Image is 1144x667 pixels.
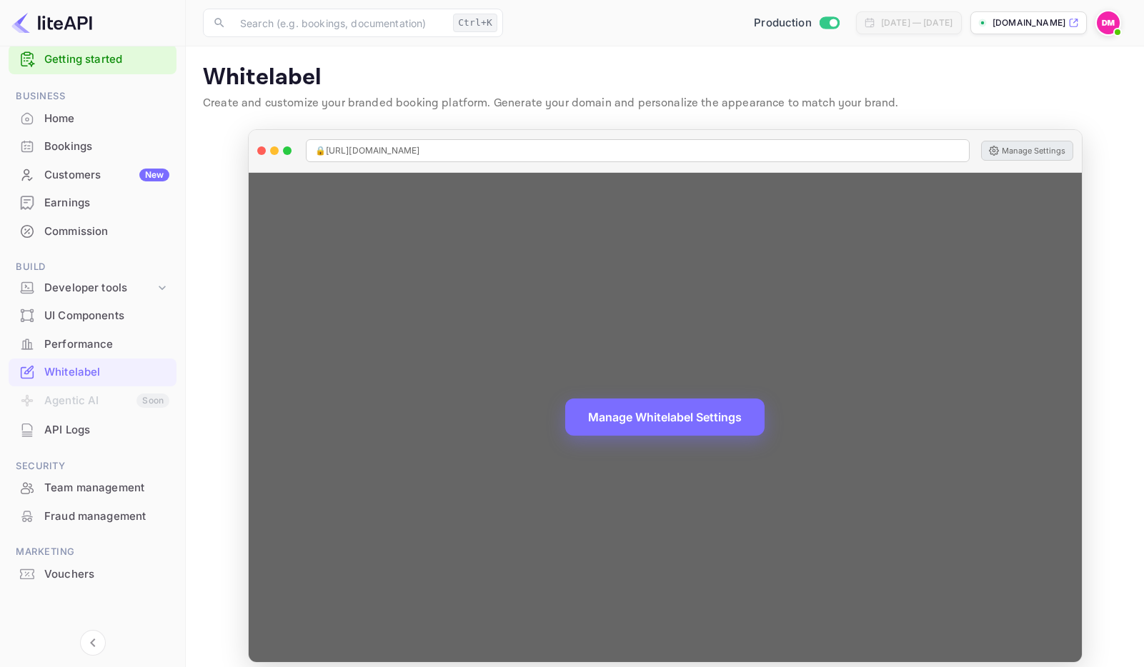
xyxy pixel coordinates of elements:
span: Build [9,259,176,275]
div: Commission [44,224,169,240]
div: Team management [44,480,169,496]
div: UI Components [44,308,169,324]
div: Fraud management [9,503,176,531]
div: Commission [9,218,176,246]
div: Bookings [44,139,169,155]
div: Developer tools [44,280,155,296]
div: Switch to Sandbox mode [748,15,845,31]
p: Whitelabel [203,64,1127,92]
div: New [139,169,169,181]
div: Earnings [9,189,176,217]
button: Manage Whitelabel Settings [565,398,765,436]
p: [DOMAIN_NAME] [993,16,1065,29]
div: [DATE] — [DATE] [881,16,952,29]
a: Earnings [9,189,176,216]
div: Bookings [9,133,176,161]
div: Performance [44,336,169,353]
div: API Logs [9,416,176,444]
a: UI Components [9,302,176,329]
div: Ctrl+K [453,14,497,32]
div: Whitelabel [9,358,176,386]
a: Bookings [9,133,176,159]
a: Home [9,105,176,131]
span: 🔒 [URL][DOMAIN_NAME] [315,144,420,157]
a: Team management [9,474,176,501]
div: Customers [44,167,169,184]
a: CustomersNew [9,161,176,188]
div: Team management [9,474,176,502]
button: Collapse navigation [80,630,106,656]
div: Home [9,105,176,133]
span: Security [9,458,176,474]
a: Commission [9,218,176,244]
span: Marketing [9,544,176,560]
div: Performance [9,331,176,358]
img: Dylan McLean [1097,11,1120,34]
a: Performance [9,331,176,357]
a: Whitelabel [9,358,176,385]
button: Manage Settings [981,141,1073,161]
div: Fraud management [44,508,169,525]
a: Getting started [44,51,169,68]
img: LiteAPI logo [11,11,92,34]
div: CustomersNew [9,161,176,189]
a: Fraud management [9,503,176,529]
div: Vouchers [44,566,169,583]
p: Create and customize your branded booking platform. Generate your domain and personalize the appe... [203,95,1127,112]
div: API Logs [44,422,169,438]
div: UI Components [9,302,176,330]
div: Whitelabel [44,364,169,381]
div: Getting started [9,45,176,74]
a: API Logs [9,416,176,443]
a: Vouchers [9,561,176,587]
div: Home [44,111,169,127]
div: Developer tools [9,276,176,301]
input: Search (e.g. bookings, documentation) [232,9,447,37]
div: Earnings [44,195,169,211]
span: Business [9,89,176,104]
span: Production [754,15,812,31]
div: Vouchers [9,561,176,588]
